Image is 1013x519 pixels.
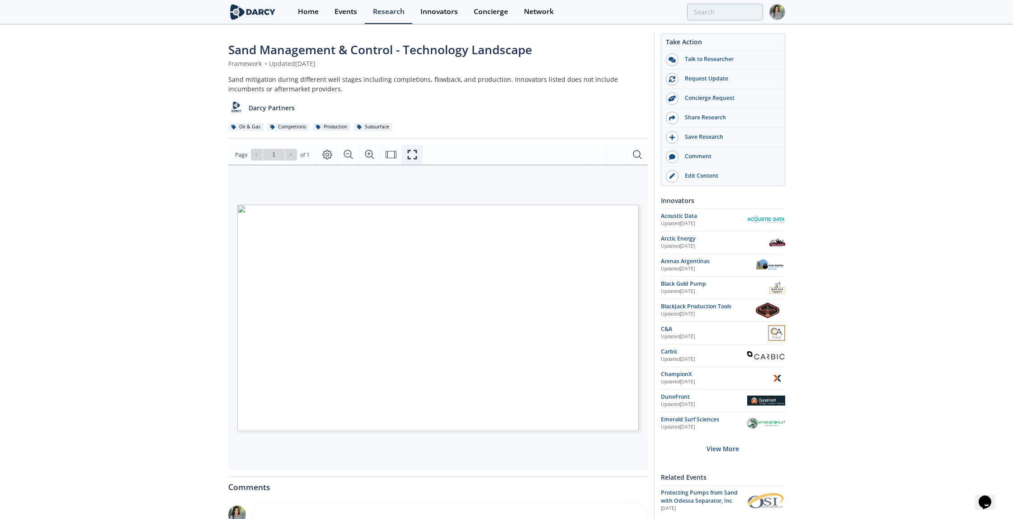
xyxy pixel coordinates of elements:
div: Concierge Request [678,94,780,102]
div: Oil & Gas [228,123,264,131]
p: Darcy Partners [249,103,295,113]
div: Updated [DATE] [661,424,747,431]
img: logo-wide.svg [228,4,278,20]
div: C&A [661,325,768,333]
div: Framework Updated [DATE] [228,59,648,68]
a: Black Gold Pump Updated[DATE] Black Gold Pump [661,280,785,296]
div: Updated [DATE] [661,356,747,363]
iframe: chat widget [975,483,1004,510]
span: Protecting Pumps from Sand with Odessa Separator, Inc [661,489,738,505]
div: Updated [DATE] [661,288,769,295]
img: C&A [768,325,785,341]
img: ChampionX [769,370,785,386]
a: Acoustic Data Updated[DATE] Acoustic Data [661,212,785,228]
div: Updated [DATE] [661,243,769,250]
div: Home [298,8,319,15]
a: BlackJack Production Tools Updated[DATE] BlackJack Production Tools [661,302,785,318]
div: Innovators [661,193,785,208]
div: BlackJack Production Tools [661,302,750,311]
div: Emerald Surf Sciences [661,415,747,424]
a: Edit Content [661,167,785,186]
div: Edit Content [678,172,780,180]
div: Talk to Researcher [678,55,780,63]
div: Comment [678,152,780,160]
a: Carbic Updated[DATE] Carbic [661,348,785,363]
div: Concierge [474,8,508,15]
div: Carbic [661,348,747,356]
div: View More [661,434,785,463]
div: Updated [DATE] [661,333,768,340]
a: Protecting Pumps from Sand with Odessa Separator, Inc [DATE] Odessa Separator Inc. [661,489,785,513]
div: Events [335,8,357,15]
div: Subsurface [354,123,393,131]
div: Updated [DATE] [661,220,747,227]
div: Network [524,8,554,15]
img: Carbic [747,351,785,359]
span: • [264,59,269,68]
div: Updated [DATE] [661,378,769,386]
img: BlackJack Production Tools [750,302,785,318]
img: Profile [769,4,785,20]
div: Comments [228,477,648,491]
div: Arctic Energy [661,235,769,243]
div: Arenas Argentinas [661,257,754,265]
a: C&A Updated[DATE] C&A [661,325,785,341]
div: ChampionX [661,370,769,378]
div: Take Action [661,37,785,50]
a: DuneFront Updated[DATE] DuneFront [661,393,785,409]
div: Related Events [661,469,785,485]
div: Updated [DATE] [661,401,747,408]
div: Innovators [420,8,458,15]
div: Updated [DATE] [661,311,750,318]
div: Save Research [678,133,780,141]
div: Updated [DATE] [661,265,754,273]
img: Arenas Argentinas [753,257,785,273]
div: Acoustic Data [661,212,747,220]
img: DuneFront [747,396,785,406]
div: DuneFront [661,393,747,401]
a: Arctic Energy Updated[DATE] Arctic Energy [661,235,785,250]
a: Emerald Surf Sciences Updated[DATE] Emerald Surf Sciences [661,415,785,431]
img: Odessa Separator Inc. [747,492,784,508]
img: Arctic Energy [769,235,785,250]
div: Completions [267,123,310,131]
div: Black Gold Pump [661,280,769,288]
div: [DATE] [661,505,741,512]
div: Production [313,123,351,131]
div: Research [373,8,405,15]
span: Sand Management & Control - Technology Landscape [228,42,532,58]
img: Black Gold Pump [769,280,785,296]
a: Arenas Argentinas Updated[DATE] Arenas Argentinas [661,257,785,273]
div: Share Research [678,113,780,122]
div: Request Update [678,75,780,83]
img: Acoustic Data [747,216,785,223]
img: Emerald Surf Sciences [747,418,785,428]
a: ChampionX Updated[DATE] ChampionX [661,370,785,386]
input: Advanced Search [687,4,763,20]
div: Sand mitigation during different well stages including completions, flowback, and production. Inn... [228,75,648,94]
